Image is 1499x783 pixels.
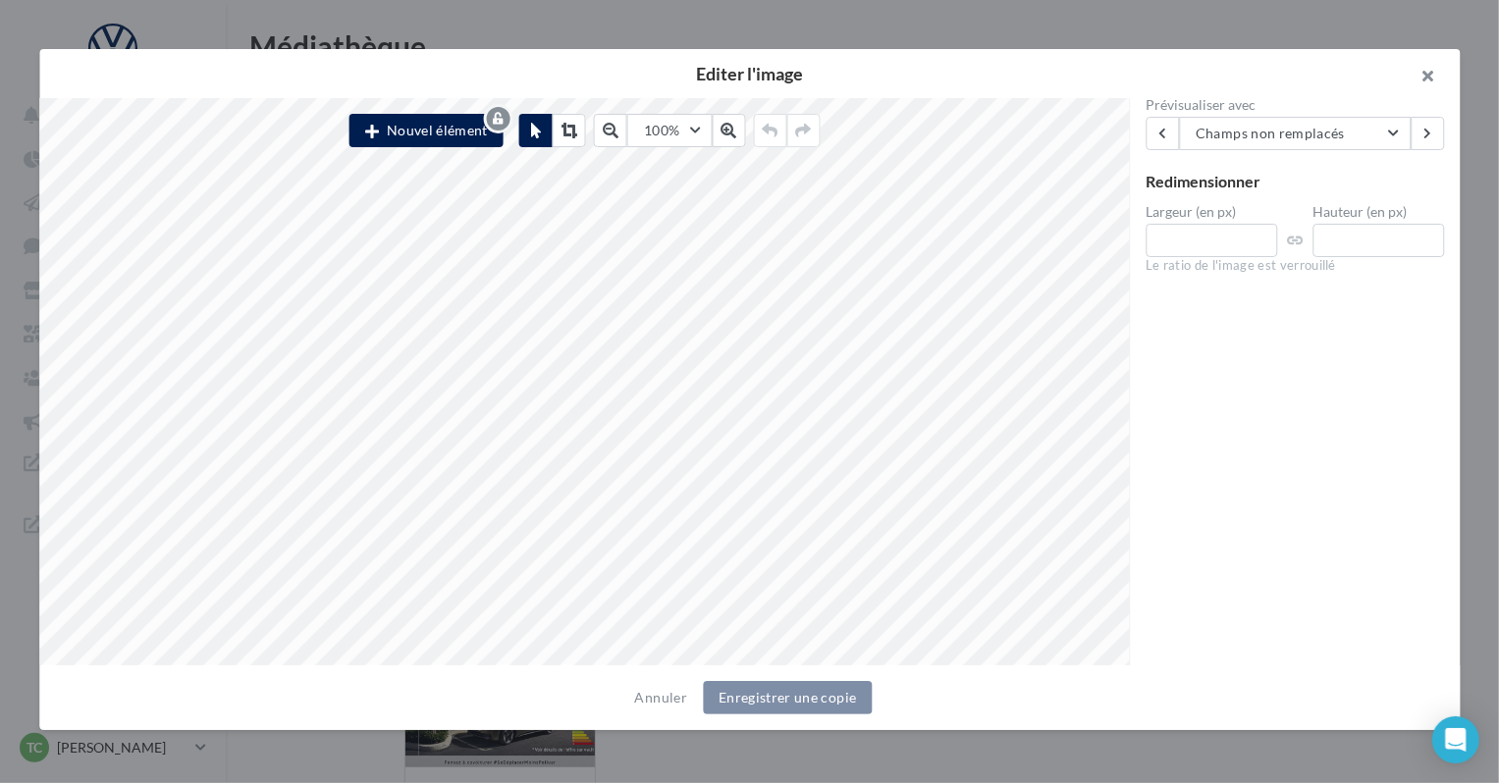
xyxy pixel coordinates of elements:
[1146,174,1444,189] div: Redimensionner
[1179,117,1411,150] button: Champs non remplacés
[349,114,504,147] button: Nouvel élément
[703,681,872,714] button: Enregistrer une copie
[627,686,695,709] button: Annuler
[1196,125,1345,141] span: Champs non remplacés
[1146,205,1277,219] label: Largeur (en px)
[1146,257,1444,275] div: Le ratio de l'image est verrouillé
[1146,98,1444,112] label: Prévisualiser avec
[627,114,712,147] button: 100%
[1432,716,1479,763] div: Open Intercom Messenger
[71,65,1428,82] h2: Editer l'image
[1312,205,1444,219] label: Hauteur (en px)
